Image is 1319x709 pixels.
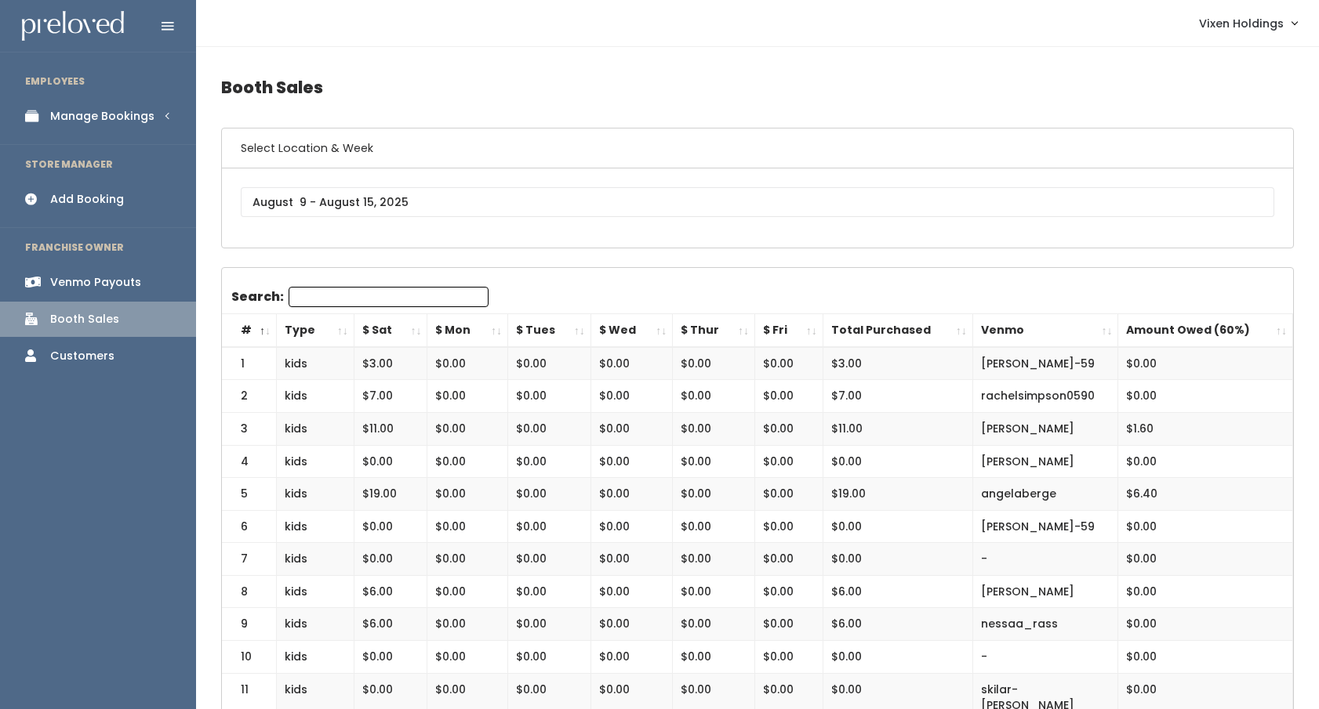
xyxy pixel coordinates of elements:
td: $0.00 [590,608,673,641]
img: preloved logo [22,11,124,42]
td: kids [277,380,354,413]
td: $0.00 [427,380,508,413]
td: nessaa_rass [972,608,1118,641]
td: kids [277,575,354,608]
td: $0.00 [427,641,508,674]
td: $0.00 [508,347,591,380]
td: $0.00 [590,510,673,543]
td: kids [277,641,354,674]
td: $0.00 [590,478,673,511]
td: $0.00 [673,445,755,478]
td: $0.00 [673,510,755,543]
td: $0.00 [754,445,823,478]
td: $19.00 [354,478,427,511]
td: 8 [222,575,277,608]
td: $7.00 [354,380,427,413]
td: $6.00 [354,608,427,641]
td: $0.00 [508,608,591,641]
td: $0.00 [427,412,508,445]
th: Type: activate to sort column ascending [277,314,354,347]
td: kids [277,412,354,445]
td: $0.00 [754,380,823,413]
td: $0.00 [1118,347,1293,380]
td: 10 [222,641,277,674]
td: $0.00 [508,380,591,413]
td: $0.00 [590,445,673,478]
td: $0.00 [1118,543,1293,576]
td: $1.60 [1118,412,1293,445]
input: August 9 - August 15, 2025 [241,187,1274,217]
td: $0.00 [508,478,591,511]
td: $0.00 [427,347,508,380]
td: $0.00 [508,510,591,543]
td: $6.40 [1118,478,1293,511]
label: Search: [231,287,489,307]
td: $0.00 [427,478,508,511]
th: Venmo: activate to sort column ascending [972,314,1118,347]
td: $3.00 [354,347,427,380]
div: Manage Bookings [50,108,154,125]
td: $0.00 [590,412,673,445]
td: $0.00 [754,510,823,543]
td: $0.00 [754,478,823,511]
td: [PERSON_NAME]-59 [972,347,1118,380]
td: $0.00 [754,412,823,445]
td: $0.00 [427,445,508,478]
th: $ Thur: activate to sort column ascending [673,314,755,347]
td: rachelsimpson0590 [972,380,1118,413]
td: $0.00 [673,478,755,511]
div: Venmo Payouts [50,274,141,291]
td: $0.00 [427,510,508,543]
td: $0.00 [823,445,972,478]
th: #: activate to sort column descending [222,314,277,347]
th: Total Purchased: activate to sort column ascending [823,314,972,347]
td: $7.00 [823,380,972,413]
td: $0.00 [1118,575,1293,608]
td: $11.00 [823,412,972,445]
td: $0.00 [673,543,755,576]
td: $0.00 [823,510,972,543]
td: $0.00 [1118,608,1293,641]
td: $0.00 [508,575,591,608]
td: 9 [222,608,277,641]
td: $0.00 [508,445,591,478]
td: $0.00 [754,543,823,576]
td: $0.00 [1118,380,1293,413]
td: $19.00 [823,478,972,511]
td: $0.00 [590,641,673,674]
td: $0.00 [673,575,755,608]
td: $0.00 [823,641,972,674]
td: - [972,543,1118,576]
td: $0.00 [354,445,427,478]
td: [PERSON_NAME] [972,575,1118,608]
td: $6.00 [354,575,427,608]
td: $0.00 [673,608,755,641]
td: [PERSON_NAME] [972,445,1118,478]
td: $0.00 [508,641,591,674]
td: $0.00 [823,543,972,576]
td: $11.00 [354,412,427,445]
td: $0.00 [508,412,591,445]
th: $ Tues: activate to sort column ascending [508,314,591,347]
td: $0.00 [590,575,673,608]
td: $0.00 [1118,510,1293,543]
input: Search: [289,287,489,307]
td: $0.00 [427,575,508,608]
a: Vixen Holdings [1183,6,1313,40]
td: $6.00 [823,575,972,608]
td: $0.00 [354,543,427,576]
td: kids [277,510,354,543]
td: $0.00 [673,380,755,413]
td: angelaberge [972,478,1118,511]
td: - [972,641,1118,674]
div: Customers [50,348,114,364]
th: $ Fri: activate to sort column ascending [754,314,823,347]
td: $0.00 [1118,445,1293,478]
h6: Select Location & Week [222,128,1293,168]
td: $0.00 [673,641,755,674]
div: Add Booking [50,191,124,208]
td: kids [277,543,354,576]
td: $0.00 [427,608,508,641]
td: $3.00 [823,347,972,380]
td: [PERSON_NAME] [972,412,1118,445]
